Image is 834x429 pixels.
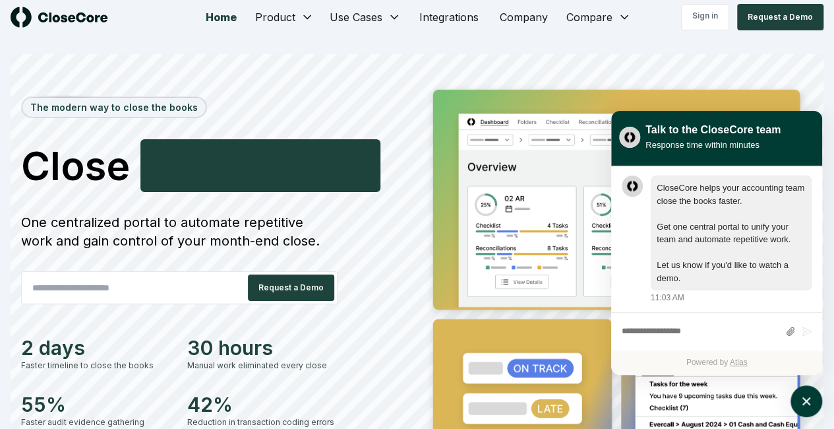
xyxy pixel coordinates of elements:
a: Atlas [730,358,748,367]
span: Close [21,146,130,185]
button: Attach files by clicking or dropping files here [785,326,795,337]
span: Product [255,9,295,25]
div: atlas-message-bubble [651,176,812,290]
div: Response time within minutes [645,138,781,152]
div: 30 hours [187,336,338,360]
button: Compare [558,4,639,30]
div: atlas-message-text [657,181,806,284]
div: The modern way to close the books [22,98,206,117]
a: Sign in [681,4,729,30]
button: Request a Demo [737,4,823,30]
a: Home [195,4,247,30]
div: One centralized portal to automate repetitive work and gain control of your month-end close. [21,213,338,250]
span: Compare [566,9,612,25]
div: atlas-message [622,176,812,304]
div: atlas-ticket [611,166,822,375]
span: Use Cases [330,9,382,25]
div: 11:03 AM [651,292,684,304]
img: logo [11,7,108,28]
button: atlas-launcher [790,385,822,417]
div: atlas-message-author-avatar [622,176,643,197]
div: Thursday, August 21, 11:03 AM [651,176,812,304]
a: Company [489,4,558,30]
div: atlas-composer [622,319,812,344]
a: Integrations [409,4,489,30]
div: 2 days [21,336,171,360]
button: Request a Demo [248,275,334,301]
div: 42% [187,393,338,416]
div: Faster timeline to close the books [21,360,171,372]
div: Powered by [611,350,822,375]
div: Reduction in transaction coding errors [187,416,338,428]
img: yblje5SQxOoZuw2TcITt_icon.png [619,127,640,148]
div: Manual work eliminated every close [187,360,338,372]
div: Faster audit evidence gathering [21,416,171,428]
button: Product [247,4,322,30]
div: 55% [21,393,171,416]
button: Use Cases [322,4,409,30]
div: Talk to the CloseCore team [645,122,781,138]
div: atlas-window [611,111,822,375]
